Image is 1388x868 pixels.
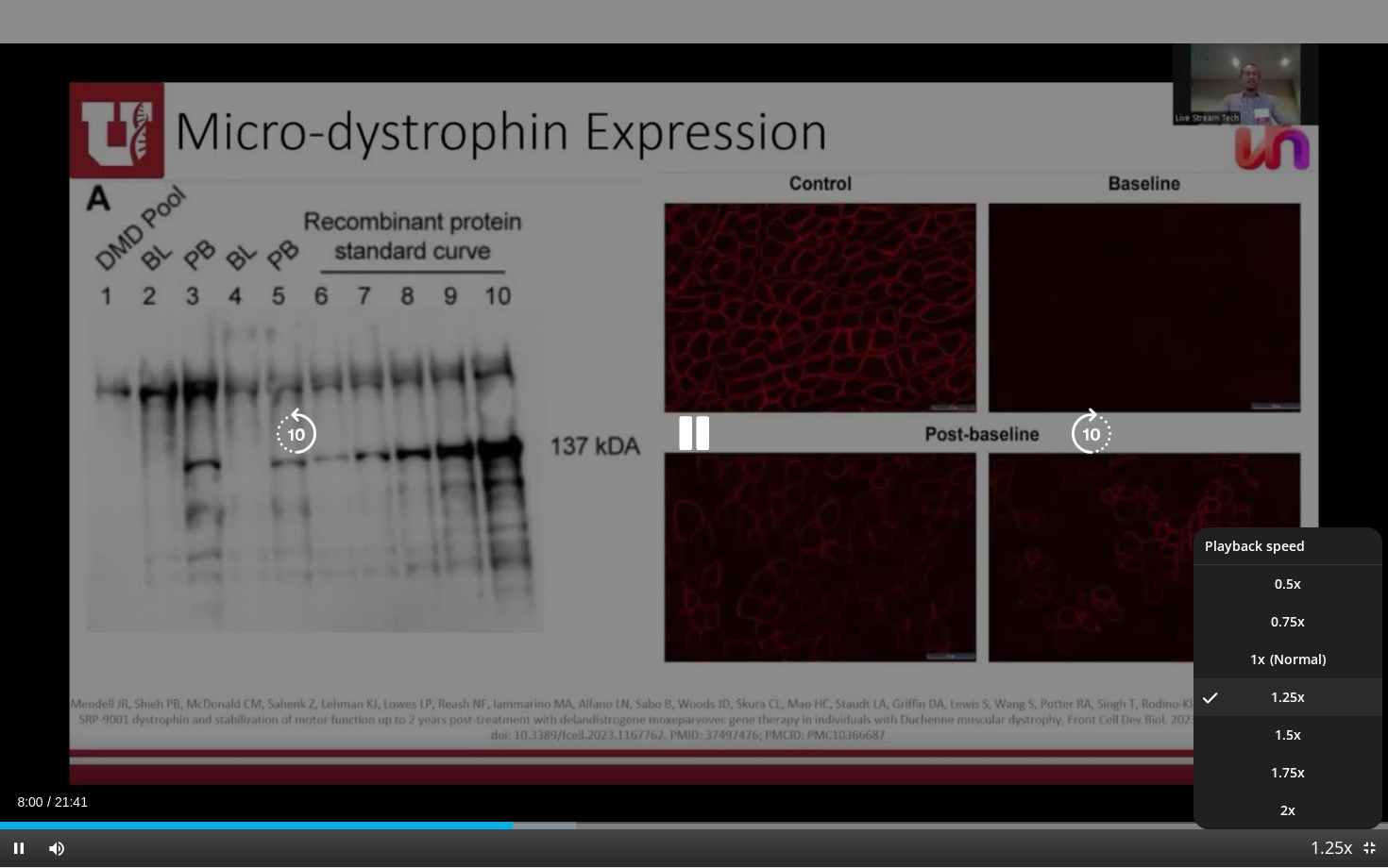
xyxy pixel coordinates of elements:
span: 1.25x [1271,688,1305,707]
button: Playback Rate [1312,829,1350,867]
span: 0.5x [1275,575,1301,593]
span: 8:00 [17,794,42,810]
span: 1.5x [1275,726,1301,744]
button: Mute [38,829,76,867]
span: 21:41 [55,794,88,810]
span: 1x [1250,650,1265,669]
span: 2x [1280,801,1295,820]
button: Exit Fullscreen [1350,829,1388,867]
span: / [47,794,51,810]
span: 0.75x [1271,612,1305,631]
span: 1.75x [1271,763,1305,782]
